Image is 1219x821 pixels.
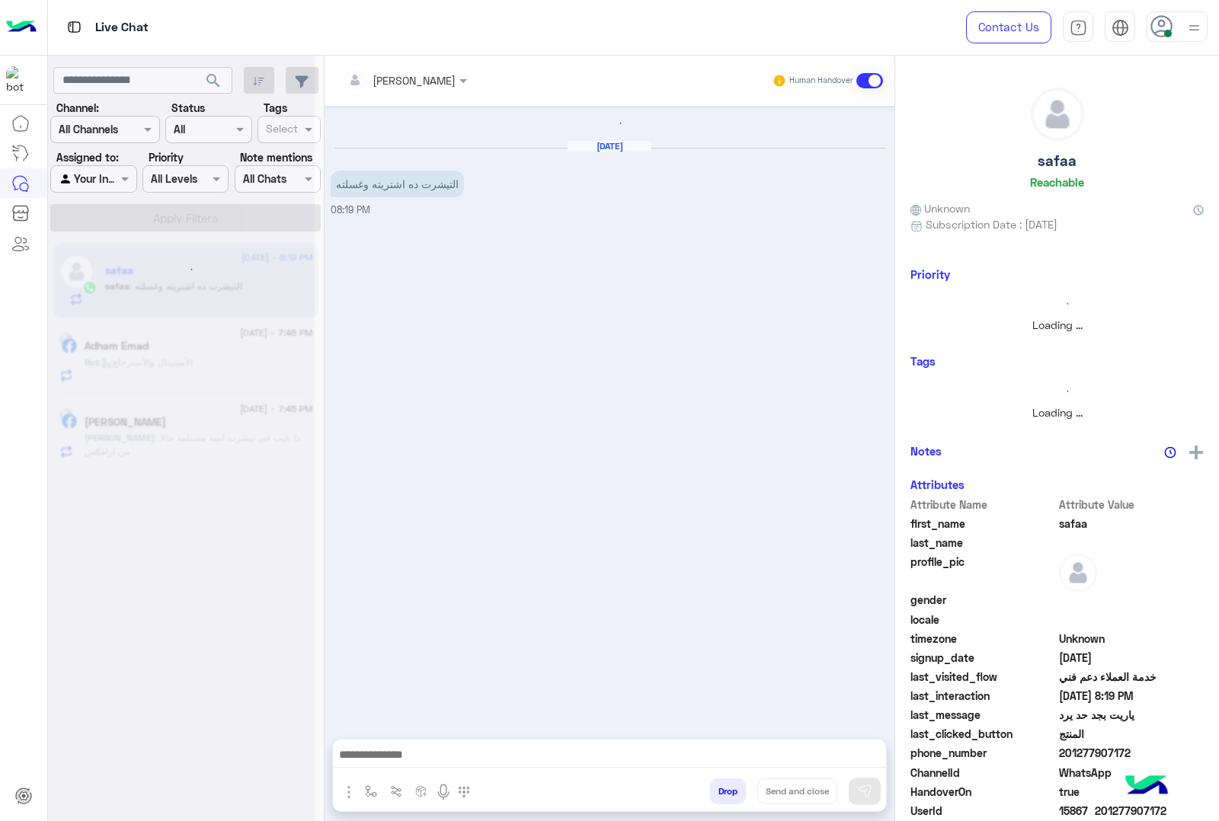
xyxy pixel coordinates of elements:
[95,18,149,38] p: Live Chat
[1059,516,1205,532] span: safaa
[1059,726,1205,742] span: المنتج
[65,18,84,37] img: tab
[857,784,872,799] img: send message
[568,141,651,152] h6: [DATE]
[910,354,1204,368] h6: Tags
[710,778,746,804] button: Drop
[966,11,1051,43] a: Contact Us
[6,11,37,43] img: Logo
[384,778,409,803] button: Trigger scenario
[365,785,377,797] img: select flow
[910,688,1056,704] span: last_interaction
[1059,554,1097,592] img: defaultAdmin.png
[1059,688,1205,704] span: 2025-09-03T17:19:11.0724193Z
[1120,760,1173,813] img: hulul-logo.png
[1059,612,1205,628] span: null
[910,765,1056,781] span: ChannelId
[458,786,470,798] img: make a call
[409,778,434,803] button: create order
[1164,446,1176,458] img: notes
[359,778,384,803] button: select flow
[1059,745,1205,761] span: 201277907172
[910,631,1056,647] span: timezone
[1030,175,1084,189] h6: Reachable
[1070,19,1087,37] img: tab
[910,745,1056,761] span: phone_number
[334,110,885,136] div: loading...
[1059,784,1205,800] span: true
[910,478,965,491] h6: Attributes
[910,669,1056,685] span: last_visited_flow
[757,778,837,804] button: Send and close
[910,803,1056,819] span: UserId
[926,216,1057,232] span: Subscription Date : [DATE]
[1059,669,1205,685] span: خدمة العملاء دعم فني
[910,497,1056,513] span: Attribute Name
[1032,406,1083,419] span: Loading ...
[1189,446,1203,459] img: add
[264,120,298,140] div: Select
[910,267,950,281] h6: Priority
[910,200,970,216] span: Unknown
[910,707,1056,723] span: last_message
[910,726,1056,742] span: last_clicked_button
[168,256,194,283] div: loading...
[1059,497,1205,513] span: Attribute Value
[910,554,1056,589] span: profile_pic
[390,785,402,797] img: Trigger scenario
[789,75,853,87] small: Human Handover
[910,784,1056,800] span: HandoverOn
[910,592,1056,608] span: gender
[340,783,358,801] img: send attachment
[1032,88,1083,140] img: defaultAdmin.png
[1063,11,1093,43] a: tab
[434,783,453,801] img: send voice note
[1059,803,1205,819] span: 15867_201277907172
[1059,765,1205,781] span: 2
[910,444,942,458] h6: Notes
[914,378,1200,404] div: loading...
[415,785,427,797] img: create order
[1059,650,1205,666] span: 2025-08-13T20:57:12.714Z
[1059,707,1205,723] span: ياريت بجد حد يرد
[914,290,1200,317] div: loading...
[1059,592,1205,608] span: null
[1185,18,1204,37] img: profile
[6,66,34,94] img: 713415422032625
[1059,631,1205,647] span: Unknown
[910,612,1056,628] span: locale
[1038,152,1077,170] h5: safaa
[331,171,464,197] p: 3/9/2025, 8:19 PM
[1032,318,1083,331] span: Loading ...
[910,650,1056,666] span: signup_date
[1112,19,1129,37] img: tab
[910,535,1056,551] span: last_name
[331,204,370,216] span: 08:19 PM
[910,516,1056,532] span: first_name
